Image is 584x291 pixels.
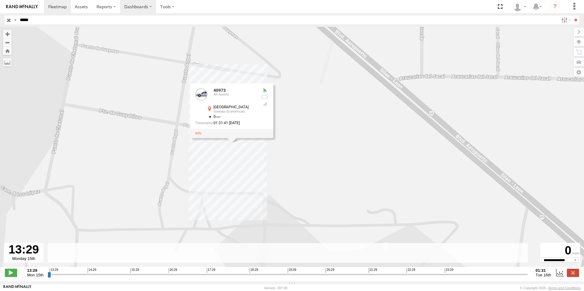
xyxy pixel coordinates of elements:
[169,268,177,273] span: 16:29
[261,88,268,93] div: Valid GPS Fix
[326,268,334,273] span: 20:29
[207,268,215,273] span: 17:29
[6,5,38,9] img: rand-logo.svg
[130,268,139,273] span: 15:29
[3,30,12,38] button: Zoom in
[541,244,579,257] div: 0
[264,286,287,290] div: Version: 307.00
[27,273,44,277] span: Mon 15th Sep 2025
[214,105,256,109] div: [GEOGRAPHIC_DATA]
[288,268,296,273] span: 19:29
[407,268,415,273] span: 22:29
[3,47,12,55] button: Zoom Home
[3,58,12,66] label: Measure
[574,68,584,77] label: Map Settings
[369,268,377,273] span: 21:29
[550,2,560,12] i: ?
[13,16,18,24] label: Search Query
[3,38,12,47] button: Zoom out
[214,88,226,93] a: 40973
[27,268,44,273] strong: 13:29
[195,121,256,125] div: Date/time of location update
[511,2,528,11] div: Caseta Laredo TX
[520,286,581,290] div: © Copyright 2025 -
[49,268,58,273] span: 13:29
[214,110,256,114] div: Granjas Económicas
[250,268,258,273] span: 18:29
[195,88,207,100] a: View Asset Details
[88,268,96,273] span: 14:29
[548,286,581,290] a: Terms and Conditions
[3,285,31,291] a: Visit our Website
[445,268,453,273] span: 23:29
[5,269,17,277] label: Play/Stop
[559,16,572,24] label: Search Filter Options
[261,95,268,100] div: No battery health information received from this device.
[214,115,221,119] span: 0
[261,102,268,106] div: Last Event GSM Signal Strength
[536,273,551,277] span: Tue 16th Sep 2025
[567,269,579,277] label: Close
[536,268,551,273] strong: 01:31
[214,93,256,97] div: All Assets
[195,131,202,136] a: View Asset Details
